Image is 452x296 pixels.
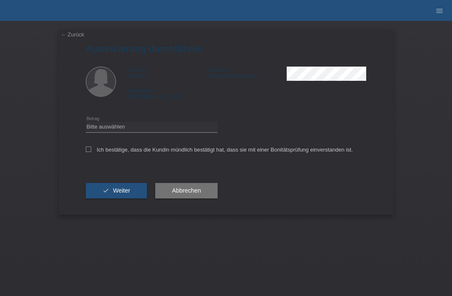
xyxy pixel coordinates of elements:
[86,147,353,153] label: Ich bestätige, dass die Kundin mündlich bestätigt hat, dass sie mit einer Bonitätsprüfung einvers...
[113,187,130,194] span: Weiter
[86,44,366,54] h1: Autorisierung durchführen
[61,31,84,38] a: ← Zurück
[431,8,448,13] a: menu
[103,187,109,194] i: check
[435,7,444,15] i: menu
[128,67,146,72] span: Vorname
[207,67,229,72] span: Nachname
[155,183,218,199] button: Abbrechen
[128,87,207,100] div: [GEOGRAPHIC_DATA]
[172,187,201,194] span: Abbrechen
[128,67,207,79] div: shariny
[86,183,147,199] button: check Weiter
[207,67,287,79] div: Tharmakulasekaram
[128,88,151,93] span: Nationalität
